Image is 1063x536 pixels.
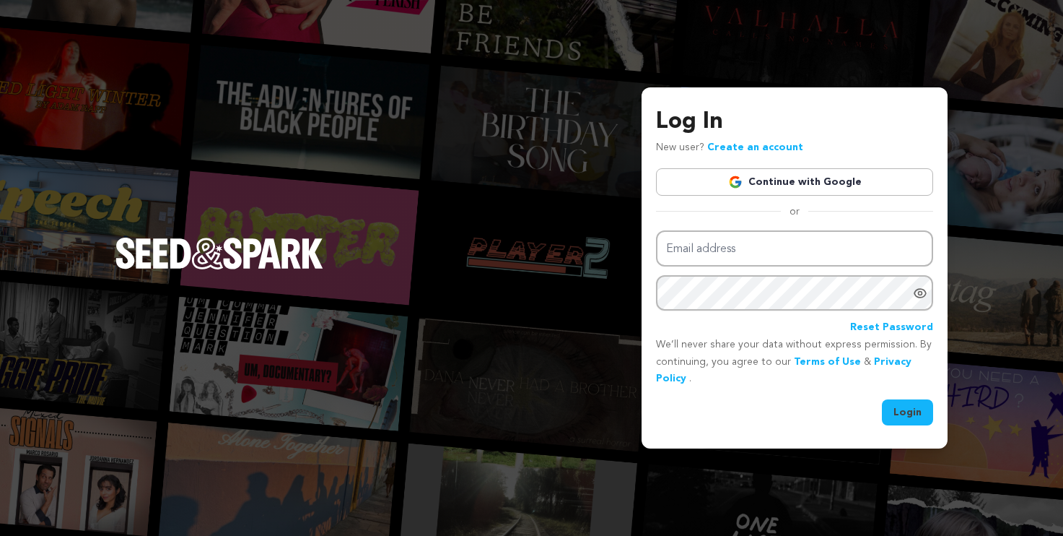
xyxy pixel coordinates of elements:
span: or [781,204,808,219]
button: Login [882,399,933,425]
p: New user? [656,139,803,157]
img: Seed&Spark Logo [115,238,323,269]
a: Reset Password [850,319,933,337]
p: We’ll never share your data without express permission. By continuing, you agree to our & . [656,337,933,388]
a: Seed&Spark Homepage [115,238,323,298]
h3: Log In [656,105,933,139]
a: Create an account [707,142,803,152]
a: Continue with Google [656,168,933,196]
a: Show password as plain text. Warning: this will display your password on the screen. [913,286,927,301]
input: Email address [656,230,933,267]
img: Google logo [728,175,743,189]
a: Terms of Use [794,357,861,367]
